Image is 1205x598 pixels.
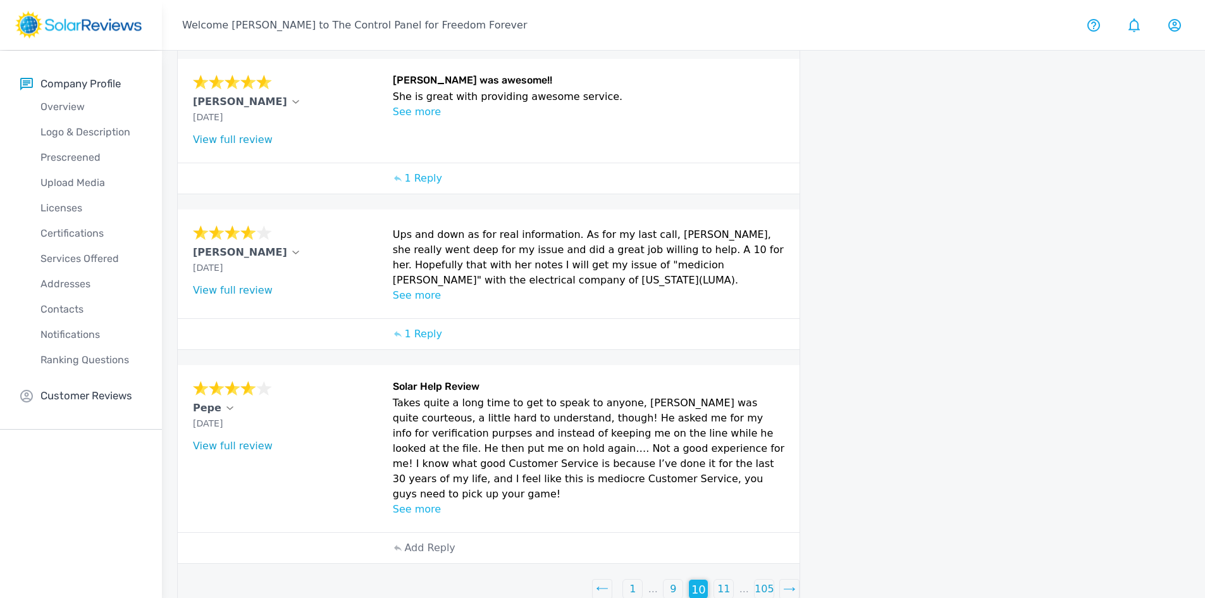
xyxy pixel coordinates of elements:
p: Welcome [PERSON_NAME] to The Control Panel for Freedom Forever [182,18,527,33]
p: She is great with providing awesome service. [393,89,785,104]
a: Contacts [20,297,162,322]
a: View full review [193,134,273,146]
p: Customer Reviews [40,388,132,404]
p: 105 [755,582,774,597]
p: Ranking Questions [20,352,162,368]
p: See more [393,288,785,303]
span: [DATE] [193,263,223,273]
p: Services Offered [20,251,162,266]
p: Takes quite a long time to get to speak to anyone, [PERSON_NAME] was quite courteous, a little ha... [393,396,785,502]
a: Logo & Description [20,120,162,145]
a: View full review [193,284,273,296]
h6: Solar Help Review [393,380,785,396]
p: See more [393,502,785,517]
p: [PERSON_NAME] [193,245,287,260]
h6: [PERSON_NAME] was awesome!! [393,74,785,89]
a: Ranking Questions [20,347,162,373]
p: Prescreened [20,150,162,165]
p: ... [648,582,658,597]
p: [PERSON_NAME] [193,94,287,109]
p: Licenses [20,201,162,216]
p: 1 [629,582,636,597]
p: Addresses [20,277,162,292]
p: 11 [717,582,730,597]
a: Certifications [20,221,162,246]
p: See more [393,104,785,120]
span: [DATE] [193,418,223,428]
p: Certifications [20,226,162,241]
p: Logo & Description [20,125,162,140]
p: Contacts [20,302,162,317]
p: 10 [691,581,706,598]
span: [DATE] [193,112,223,122]
a: Services Offered [20,246,162,271]
p: Ups and down as for real information. As for my last call, [PERSON_NAME], she really went deep fo... [393,227,785,288]
p: Overview [20,99,162,115]
p: Pepe [193,401,221,416]
p: 1 Reply [404,171,442,186]
a: Overview [20,94,162,120]
p: Company Profile [40,76,121,92]
p: Add Reply [404,540,455,556]
a: View full review [193,440,273,452]
a: Prescreened [20,145,162,170]
p: Notifications [20,327,162,342]
a: Addresses [20,271,162,297]
a: Licenses [20,196,162,221]
a: Notifications [20,322,162,347]
p: ... [739,582,749,597]
p: Upload Media [20,175,162,190]
p: 1 Reply [404,327,442,342]
a: Upload Media [20,170,162,196]
p: 9 [670,582,676,597]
